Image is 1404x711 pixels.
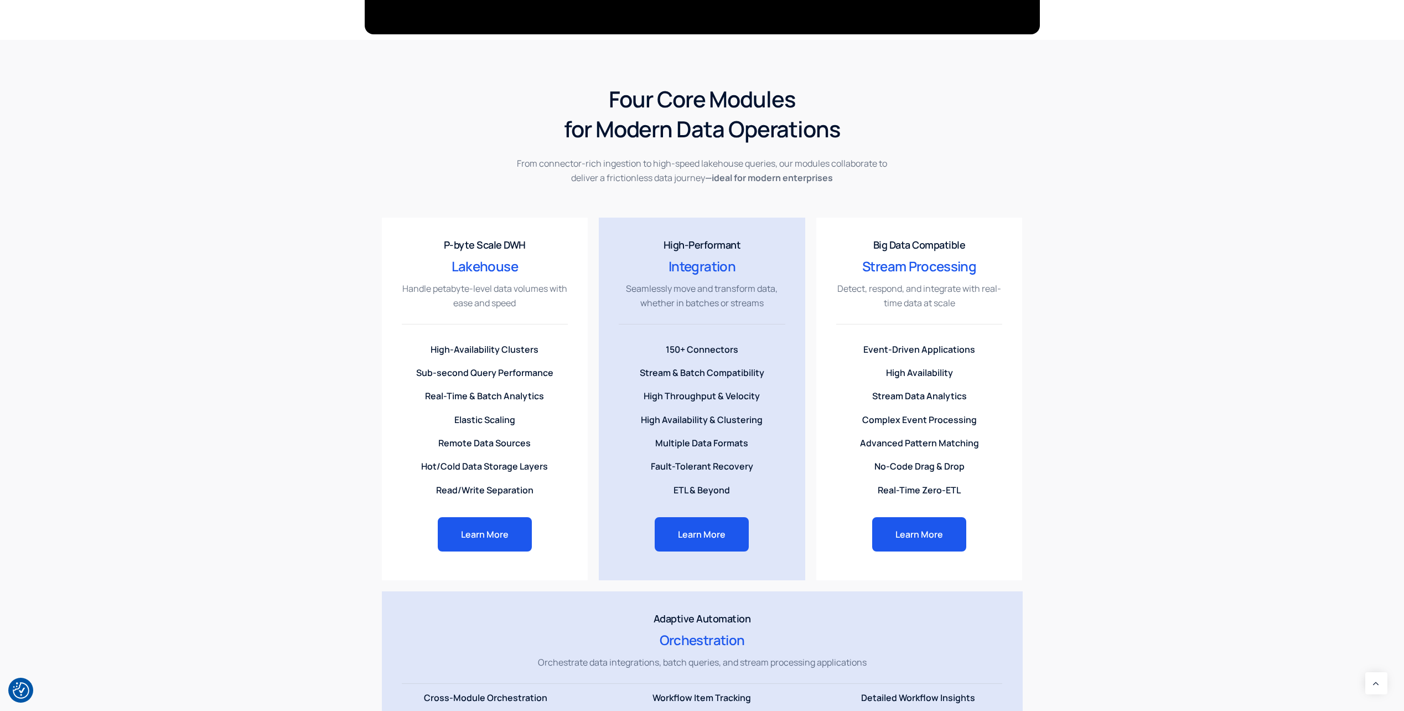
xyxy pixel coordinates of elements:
[402,281,568,311] p: Handle petabyte-level data volumes with ease and speed
[655,517,749,552] a: Learn More
[652,691,751,705] span: Workflow Item Tracking
[640,365,764,380] span: Stream & Batch Compatibility
[863,342,975,357] span: Event-Driven Applications
[619,238,785,252] h4: High-Performant
[13,682,29,699] button: Cookie Settings
[1220,591,1404,711] iframe: Chat Widget
[402,611,1003,626] h4: Adaptive Automation
[438,436,531,450] span: Remote Data Sources
[860,436,979,450] span: Advanced Pattern Matching
[454,413,515,427] span: Elastic Scaling
[666,342,738,357] span: 150+ Connectors
[402,238,568,252] h4: P-byte Scale DWH
[619,281,785,311] p: Seamlessly move and transform data, whether in batches or streams
[402,655,1003,669] p: Orchestrate data integrations, batch queries, and stream processing applications
[878,483,961,497] span: Real-Time Zero-ETL
[644,389,760,403] span: High Throughput & Velocity
[872,517,966,552] a: Learn More
[619,259,785,275] h3: Integration
[509,156,896,186] p: From connector-rich ingestion to high-speed lakehouse queries, our modules collaborate to deliver...
[862,413,977,427] span: Complex Event Processing
[428,84,977,144] h2: Four Core Modules for Modern Data Operations
[402,632,1003,648] h3: Orchestration
[705,172,833,184] b: —ideal for modern enterprises
[431,342,538,357] span: High-Availability Clusters
[886,365,953,380] span: High Availability
[421,459,548,473] span: Hot/Cold Data Storage Layers
[438,517,532,552] a: Learn More
[673,483,730,497] span: ETL & Beyond
[402,259,568,275] h3: Lakehouse
[425,389,544,403] span: Real-Time & Batch Analytics
[678,530,726,539] span: Learn More
[655,436,748,450] span: Multiple Data Formats
[895,530,943,539] span: Learn More
[836,238,1003,252] h4: Big Data Compatible
[461,530,509,539] span: Learn More
[872,389,967,403] span: Stream Data Analytics
[861,691,975,705] span: Detailed Workflow Insights
[651,459,753,473] span: Fault-Tolerant Recovery
[836,259,1003,275] h3: Stream Processing
[874,459,965,473] span: No-Code Drag & Drop
[424,691,547,705] span: Cross-Module Orchestration
[13,682,29,699] img: Revisit consent button
[836,281,1003,311] p: Detect, respond, and integrate with real-time data at scale
[641,413,763,427] span: High Availability & Clustering
[416,365,553,380] span: Sub-second Query Performance
[436,483,533,497] span: Read/Write Separation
